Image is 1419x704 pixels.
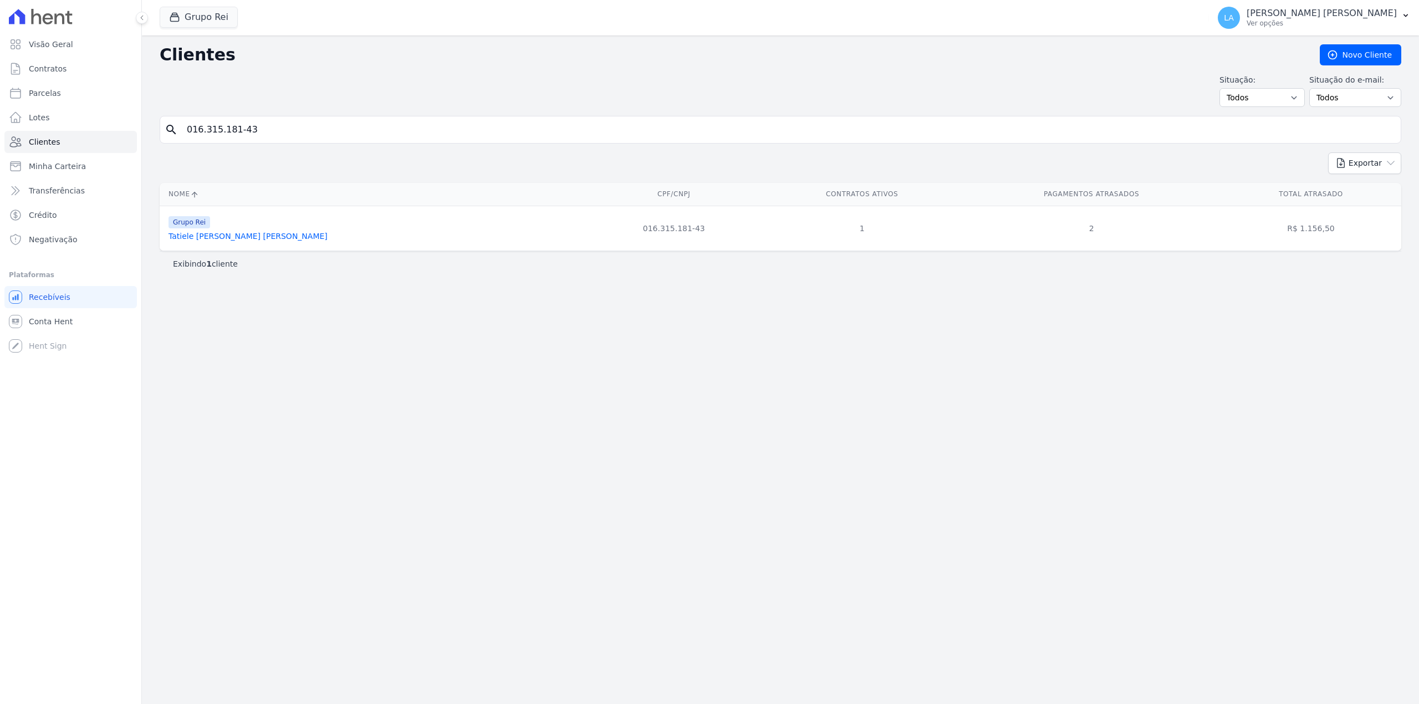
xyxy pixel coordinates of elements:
[160,183,586,206] th: Nome
[586,183,762,206] th: CPF/CNPJ
[4,180,137,202] a: Transferências
[29,210,57,221] span: Crédito
[962,206,1221,251] td: 2
[165,123,178,136] i: search
[160,45,1302,65] h2: Clientes
[1221,183,1401,206] th: Total Atrasado
[4,33,137,55] a: Visão Geral
[4,106,137,129] a: Lotes
[29,63,67,74] span: Contratos
[762,206,962,251] td: 1
[1309,74,1401,86] label: Situação do e-mail:
[762,183,962,206] th: Contratos Ativos
[1247,19,1397,28] p: Ver opções
[4,82,137,104] a: Parcelas
[29,185,85,196] span: Transferências
[4,310,137,333] a: Conta Hent
[29,316,73,327] span: Conta Hent
[29,112,50,123] span: Lotes
[173,258,238,269] p: Exibindo cliente
[4,131,137,153] a: Clientes
[160,7,238,28] button: Grupo Rei
[1328,152,1401,174] button: Exportar
[1247,8,1397,19] p: [PERSON_NAME] [PERSON_NAME]
[1209,2,1419,33] button: LA [PERSON_NAME] [PERSON_NAME] Ver opções
[1320,44,1401,65] a: Novo Cliente
[4,228,137,251] a: Negativação
[206,259,212,268] b: 1
[1224,14,1234,22] span: LA
[9,268,132,282] div: Plataformas
[1221,206,1401,251] td: R$ 1.156,50
[29,292,70,303] span: Recebíveis
[586,206,762,251] td: 016.315.181-43
[180,119,1396,141] input: Buscar por nome, CPF ou e-mail
[4,58,137,80] a: Contratos
[1219,74,1305,86] label: Situação:
[4,204,137,226] a: Crédito
[29,234,78,245] span: Negativação
[29,88,61,99] span: Parcelas
[169,232,328,241] a: Tatiele [PERSON_NAME] [PERSON_NAME]
[4,155,137,177] a: Minha Carteira
[29,136,60,147] span: Clientes
[29,39,73,50] span: Visão Geral
[962,183,1221,206] th: Pagamentos Atrasados
[29,161,86,172] span: Minha Carteira
[4,286,137,308] a: Recebíveis
[169,216,210,228] span: Grupo Rei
